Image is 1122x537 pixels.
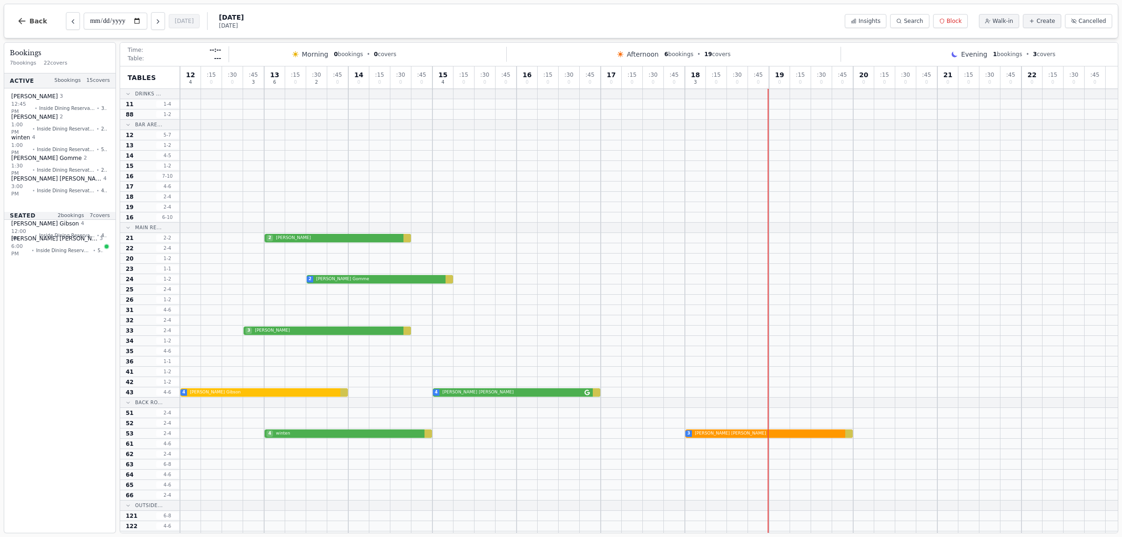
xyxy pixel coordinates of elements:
[757,80,760,85] span: 0
[1026,51,1029,58] span: •
[354,72,363,78] span: 14
[32,125,35,132] span: •
[126,378,134,386] span: 42
[182,389,185,396] span: 4
[36,247,91,254] span: Inside Dining Reservations
[312,72,321,78] span: : 30
[11,93,58,100] span: [PERSON_NAME]
[84,154,87,162] span: 2
[1033,51,1037,58] span: 3
[1033,51,1056,58] span: covers
[151,12,165,30] button: Next day
[845,14,886,28] button: Insights
[66,12,80,30] button: Previous day
[11,175,101,182] span: [PERSON_NAME] [PERSON_NAME]
[252,80,255,85] span: 3
[249,72,258,78] span: : 45
[126,440,134,448] span: 61
[1023,14,1061,28] button: Create
[922,72,931,78] span: : 45
[1090,72,1099,78] span: : 45
[11,141,30,157] span: 1:00 PM
[988,80,991,85] span: 0
[156,327,179,334] span: 2 - 4
[126,214,134,221] span: 16
[126,337,134,345] span: 34
[6,89,114,119] button: [PERSON_NAME] 312:45 PM•Inside Dining Reservations•33
[103,175,107,183] span: 4
[1006,72,1015,78] span: : 45
[156,286,179,293] span: 2 - 4
[1069,72,1078,78] span: : 30
[417,72,426,78] span: : 45
[156,193,179,200] span: 2 - 4
[291,72,300,78] span: : 15
[156,131,179,138] span: 5 - 7
[156,234,179,241] span: 2 - 2
[796,72,805,78] span: : 15
[1093,80,1096,85] span: 0
[156,245,179,252] span: 2 - 4
[904,17,923,25] span: Search
[126,492,134,499] span: 66
[156,492,179,499] span: 2 - 4
[925,80,928,85] span: 0
[10,77,34,84] span: Active
[210,80,213,85] span: 0
[135,502,163,509] span: Outside...
[39,104,95,111] span: Inside Dining Reservations
[862,80,865,85] span: 0
[631,80,633,85] span: 0
[126,276,134,283] span: 24
[126,306,134,314] span: 31
[126,348,134,355] span: 35
[459,72,468,78] span: : 15
[156,358,179,365] span: 1 - 1
[10,212,36,219] span: Seated
[547,80,549,85] span: 0
[302,50,329,59] span: Morning
[704,51,730,58] span: covers
[156,152,179,159] span: 4 - 5
[933,14,968,28] button: Block
[126,317,134,324] span: 32
[1048,72,1057,78] span: : 15
[209,46,221,54] span: --:--
[890,14,929,28] button: Search
[610,80,612,85] span: 0
[169,14,200,28] button: [DATE]
[126,522,137,530] span: 122
[37,187,94,194] span: Inside Dining Reservations
[156,214,179,221] span: 6 - 10
[6,151,114,181] button: [PERSON_NAME] Gomme21:30 PM•Inside Dining Reservations•24
[126,131,134,139] span: 12
[135,399,163,406] span: Back Ro...
[1028,72,1036,78] span: 22
[126,461,134,468] span: 63
[440,389,583,396] span: [PERSON_NAME] [PERSON_NAME]
[309,276,311,283] span: 2
[126,152,134,160] span: 14
[1030,80,1033,85] span: 0
[245,327,252,334] span: 3
[126,420,134,427] span: 52
[101,166,107,173] span: 24
[778,80,781,85] span: 0
[156,173,179,180] span: 7 - 10
[697,51,700,58] span: •
[334,51,363,58] span: bookings
[1051,80,1054,85] span: 0
[29,18,47,24] span: Back
[333,72,342,78] span: : 45
[10,48,110,58] h3: Bookings
[501,72,510,78] span: : 45
[228,72,237,78] span: : 30
[266,235,273,241] span: 2
[6,172,114,202] button: [PERSON_NAME] [PERSON_NAME]43:00 PM•Inside Dining Reservations•43
[985,72,994,78] span: : 30
[841,80,844,85] span: 0
[568,80,570,85] span: 0
[1072,80,1075,85] span: 0
[6,131,114,160] button: winten 41:00 PM•Inside Dining Reservations•53
[219,22,244,29] span: [DATE]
